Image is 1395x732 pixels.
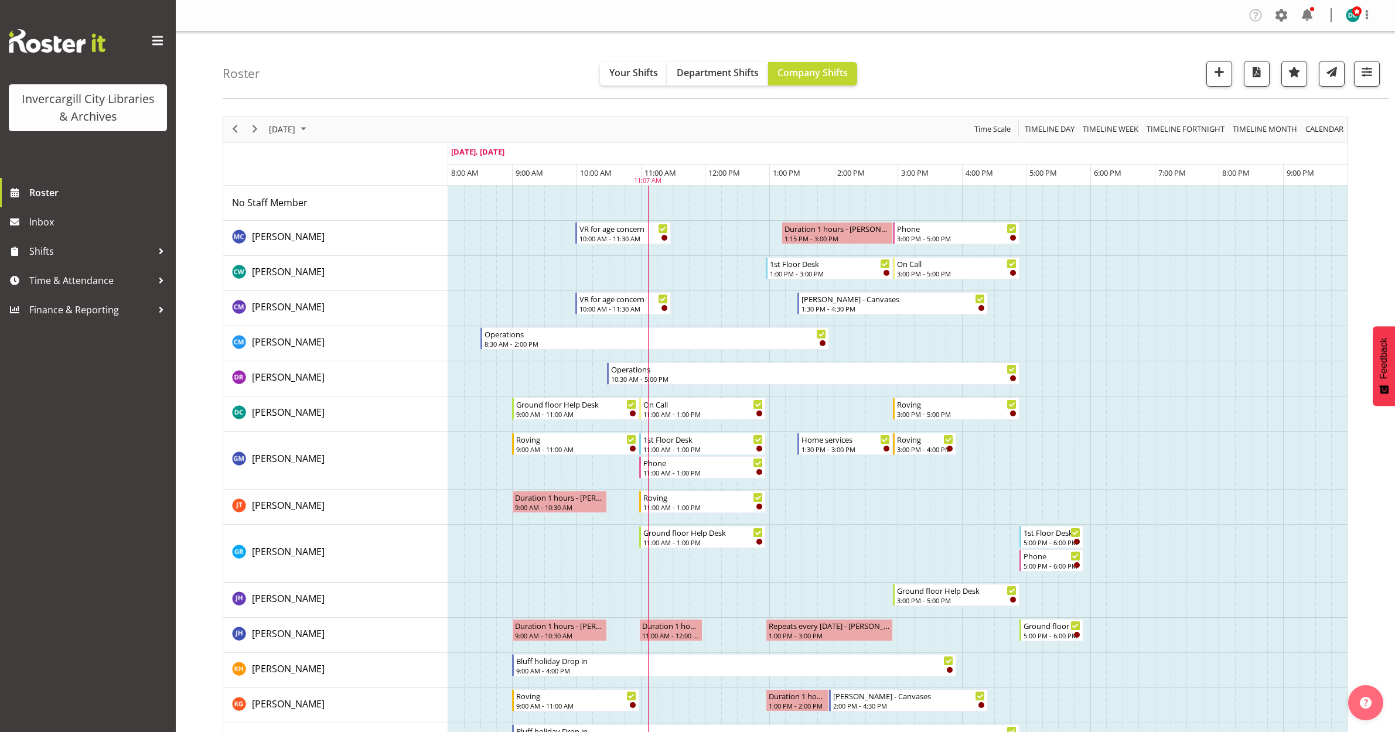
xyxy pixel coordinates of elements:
span: Timeline Fortnight [1145,122,1226,136]
span: Shifts [29,242,152,260]
span: [PERSON_NAME] [252,300,325,313]
div: Gabriel McKay Smith"s event - Home services Begin From Wednesday, September 24, 2025 at 1:30:00 P... [797,433,892,455]
td: Kaela Harley resource [223,653,448,688]
span: 5:00 PM [1029,167,1057,178]
div: Jillian Hunter"s event - Ground floor Help Desk Begin From Wednesday, September 24, 2025 at 5:00:... [1019,619,1083,641]
span: 11:00 AM [644,167,676,178]
span: 9:00 PM [1287,167,1314,178]
div: Grace Roscoe-Squires"s event - 1st Floor Desk Begin From Wednesday, September 24, 2025 at 5:00:00... [1019,526,1083,548]
button: Time Scale [973,122,1013,136]
button: Timeline Day [1023,122,1077,136]
span: 3:00 PM [901,167,929,178]
div: Gabriel McKay Smith"s event - 1st Floor Desk Begin From Wednesday, September 24, 2025 at 11:00:00... [639,433,766,455]
span: Company Shifts [777,66,848,79]
div: Chamique Mamolo"s event - Arty Arvo - Canvases Begin From Wednesday, September 24, 2025 at 1:30:0... [797,292,988,314]
td: Jill Harpur resource [223,583,448,618]
span: [PERSON_NAME] [252,265,325,278]
div: Jill Harpur"s event - Ground floor Help Desk Begin From Wednesday, September 24, 2025 at 3:00:00 ... [893,584,1020,606]
div: 10:00 AM - 11:30 AM [579,234,667,243]
a: [PERSON_NAME] [252,265,325,279]
div: Cindy Mulrooney"s event - Operations Begin From Wednesday, September 24, 2025 at 8:30:00 AM GMT+1... [480,327,830,350]
div: 5:00 PM - 6:00 PM [1024,538,1080,547]
td: Grace Roscoe-Squires resource [223,525,448,583]
div: Aurora Catu"s event - Duration 1 hours - Aurora Catu Begin From Wednesday, September 24, 2025 at ... [782,222,892,244]
div: Ground floor Help Desk [897,584,1017,596]
button: Send a list of all shifts for the selected filtered period to all rostered employees. [1319,61,1345,87]
a: [PERSON_NAME] [252,370,325,384]
span: [PERSON_NAME] [252,662,325,675]
span: 4:00 PM [966,167,993,178]
div: 1:00 PM - 3:00 PM [769,631,890,640]
div: Jillian Hunter"s event - Duration 1 hours - Jillian Hunter Begin From Wednesday, September 24, 20... [512,619,607,641]
button: Company Shifts [768,62,857,85]
div: Kaela Harley"s event - Bluff holiday Drop in Begin From Wednesday, September 24, 2025 at 9:00:00 ... [512,654,956,676]
div: Roving [897,398,1017,410]
div: Roving [643,491,763,503]
a: [PERSON_NAME] [252,662,325,676]
div: 9:00 AM - 11:00 AM [516,701,636,710]
div: 11:07 AM [634,176,661,186]
span: Time & Attendance [29,272,152,289]
span: 1:00 PM [773,167,800,178]
div: Operations [611,363,1017,375]
div: 9:00 AM - 11:00 AM [516,409,636,419]
div: Donald Cunningham"s event - Roving Begin From Wednesday, September 24, 2025 at 3:00:00 PM GMT+12:... [893,398,1020,420]
button: Next [247,122,263,136]
span: [PERSON_NAME] [252,452,325,465]
span: [PERSON_NAME] [252,592,325,605]
div: Aurora Catu"s event - VR for age concern Begin From Wednesday, September 24, 2025 at 10:00:00 AM ... [575,222,670,244]
button: Your Shifts [600,62,667,85]
a: [PERSON_NAME] [252,627,325,641]
div: Duration 1 hours - [PERSON_NAME] [515,491,604,503]
div: 2:00 PM - 4:30 PM [833,701,985,710]
a: [PERSON_NAME] [252,230,325,244]
button: Feedback - Show survey [1373,326,1395,406]
span: [DATE] [268,122,296,136]
span: Feedback [1379,338,1389,379]
div: Chamique Mamolo"s event - VR for age concern Begin From Wednesday, September 24, 2025 at 10:00:00... [575,292,670,314]
span: [DATE], [DATE] [451,146,504,157]
div: 11:00 AM - 1:00 PM [643,538,763,547]
span: 8:00 PM [1222,167,1250,178]
div: Katie Greene"s event - Arty Arvo - Canvases Begin From Wednesday, September 24, 2025 at 2:00:00 P... [829,689,988,712]
div: Jillian Hunter"s event - Duration 1 hours - Jillian Hunter Begin From Wednesday, September 24, 20... [639,619,702,641]
div: Duration 1 hours - [PERSON_NAME] [769,690,826,702]
div: Grace Roscoe-Squires"s event - Phone Begin From Wednesday, September 24, 2025 at 5:00:00 PM GMT+1... [1019,549,1083,572]
button: Month [1304,122,1346,136]
div: 10:30 AM - 5:00 PM [611,374,1017,384]
div: 5:00 PM - 6:00 PM [1024,631,1080,640]
div: 1st Floor Desk [770,258,890,269]
span: 12:00 PM [708,167,740,178]
span: Timeline Week [1082,122,1140,136]
div: 9:00 AM - 4:00 PM [516,666,953,675]
div: 5:00 PM - 6:00 PM [1024,561,1080,570]
div: next period [245,117,265,142]
a: [PERSON_NAME] [252,498,325,512]
button: Previous [227,122,243,136]
div: Grace Roscoe-Squires"s event - Ground floor Help Desk Begin From Wednesday, September 24, 2025 at... [639,526,766,548]
button: Fortnight [1145,122,1227,136]
button: Timeline Week [1081,122,1141,136]
div: Debra Robinson"s event - Operations Begin From Wednesday, September 24, 2025 at 10:30:00 AM GMT+1... [607,362,1019,385]
div: Duration 1 hours - [PERSON_NAME] [642,620,700,631]
td: Catherine Wilson resource [223,256,448,291]
div: Donald Cunningham"s event - On Call Begin From Wednesday, September 24, 2025 at 11:00:00 AM GMT+1... [639,398,766,420]
button: Filter Shifts [1354,61,1380,87]
button: Timeline Month [1231,122,1300,136]
div: Glen Tomlinson"s event - Duration 1 hours - Glen Tomlinson Begin From Wednesday, September 24, 20... [512,491,607,513]
div: September 24, 2025 [265,117,313,142]
td: Donald Cunningham resource [223,396,448,432]
div: Repeats every [DATE] - [PERSON_NAME] [769,620,890,631]
span: No Staff Member [232,196,308,209]
div: 1:30 PM - 3:00 PM [801,444,889,454]
td: Aurora Catu resource [223,221,448,256]
button: Download a PDF of the roster for the current day [1244,61,1270,87]
div: Gabriel McKay Smith"s event - Roving Begin From Wednesday, September 24, 2025 at 9:00:00 AM GMT+1... [512,433,639,455]
span: [PERSON_NAME] [252,499,325,512]
div: 9:00 AM - 11:00 AM [516,444,636,454]
a: [PERSON_NAME] [252,545,325,559]
span: 10:00 AM [580,167,612,178]
div: Phone [897,223,1017,234]
div: Phone [643,457,763,468]
div: 11:00 AM - 1:00 PM [643,468,763,477]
